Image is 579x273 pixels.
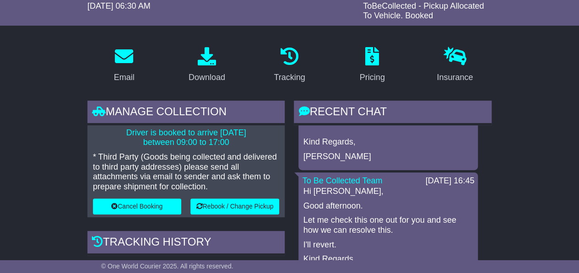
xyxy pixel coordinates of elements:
button: Cancel Booking [93,198,181,214]
p: Driver is booked to arrive [DATE] between 09:00 to 17:00 [93,128,280,148]
span: © One World Courier 2025. All rights reserved. [101,262,233,270]
a: Insurance [431,44,479,87]
a: Tracking [268,44,311,87]
p: Let me check this one out for you and see how we can resolve this. [303,215,473,235]
p: [PERSON_NAME] [303,152,473,162]
div: Email [114,71,135,84]
p: I'll revert. [303,240,473,250]
span: [DATE] 06:30 AM [87,1,151,11]
a: Download [183,44,231,87]
p: Kind Regards, [303,137,473,147]
div: Pricing [360,71,385,84]
a: Email [108,44,141,87]
div: Download [189,71,225,84]
div: Insurance [437,71,473,84]
span: ToBeCollected - Pickup Allocated To Vehicle. Booked [363,1,484,21]
a: To Be Collected Team [302,176,382,185]
p: * Third Party (Goods being collected and delivered to third party addresses) please send all atta... [93,152,280,192]
div: RECENT CHAT [294,101,492,125]
div: Tracking history [87,231,285,256]
p: Hi [PERSON_NAME], [303,187,473,197]
div: Tracking [274,71,305,84]
p: Kind Regards, [303,254,473,264]
div: [DATE] 16:45 [425,176,474,186]
a: Pricing [354,44,391,87]
p: Good afternoon. [303,201,473,211]
div: Manage collection [87,101,285,125]
button: Rebook / Change Pickup [190,198,280,214]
